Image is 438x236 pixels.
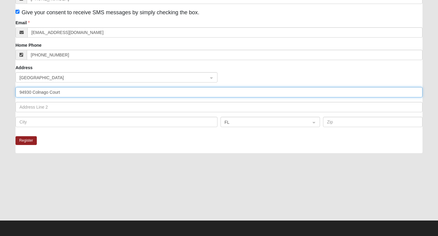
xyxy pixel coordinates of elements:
[16,117,217,127] input: City
[16,42,42,48] label: Home Phone
[16,10,19,14] input: Give your consent to receive SMS messages by simply checking the box.
[224,119,305,126] span: FL
[16,20,30,26] label: Email
[16,65,33,71] label: Address
[16,102,422,112] input: Address Line 2
[22,9,199,15] span: Give your consent to receive SMS messages by simply checking the box.
[19,74,203,81] span: United States
[323,117,422,127] input: Zip
[16,136,37,145] button: Register
[16,87,422,97] input: Address Line 1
